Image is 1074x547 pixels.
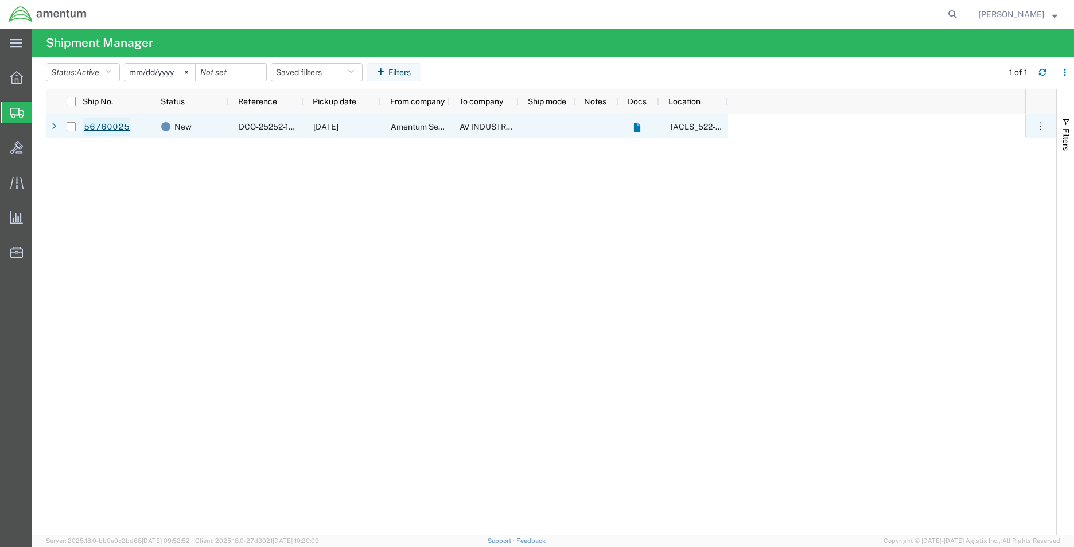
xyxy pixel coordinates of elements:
[669,122,883,131] span: TACLS_522-Reno, NV
[391,122,477,131] span: Amentum Services, Inc.
[628,97,647,106] span: Docs
[367,63,421,81] button: Filters
[83,97,113,106] span: Ship No.
[161,97,185,106] span: Status
[668,97,701,106] span: Location
[390,97,445,106] span: From company
[273,537,319,544] span: [DATE] 10:20:09
[584,97,606,106] span: Notes
[239,122,314,131] span: DCO-25252-167930
[83,118,130,136] a: 56760025
[979,8,1044,21] span: Drew Collier
[488,537,516,544] a: Support
[1061,128,1071,151] span: Filters
[271,63,363,81] button: Saved filters
[978,7,1058,21] button: [PERSON_NAME]
[460,122,535,131] span: AV INDUSTRIES INC
[76,68,99,77] span: Active
[884,536,1060,546] span: Copyright © [DATE]-[DATE] Agistix Inc., All Rights Reserved
[142,537,190,544] span: [DATE] 09:52:52
[196,64,266,81] input: Not set
[528,97,566,106] span: Ship mode
[516,537,546,544] a: Feedback
[174,115,192,139] span: New
[313,122,338,131] span: 09/10/2025
[46,537,190,544] span: Server: 2025.18.0-bb0e0c2bd68
[195,537,319,544] span: Client: 2025.18.0-27d3021
[46,63,120,81] button: Status:Active
[313,97,356,106] span: Pickup date
[238,97,277,106] span: Reference
[8,6,87,23] img: logo
[1009,67,1029,79] div: 1 of 1
[46,29,153,57] h4: Shipment Manager
[124,64,195,81] input: Not set
[459,97,503,106] span: To company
